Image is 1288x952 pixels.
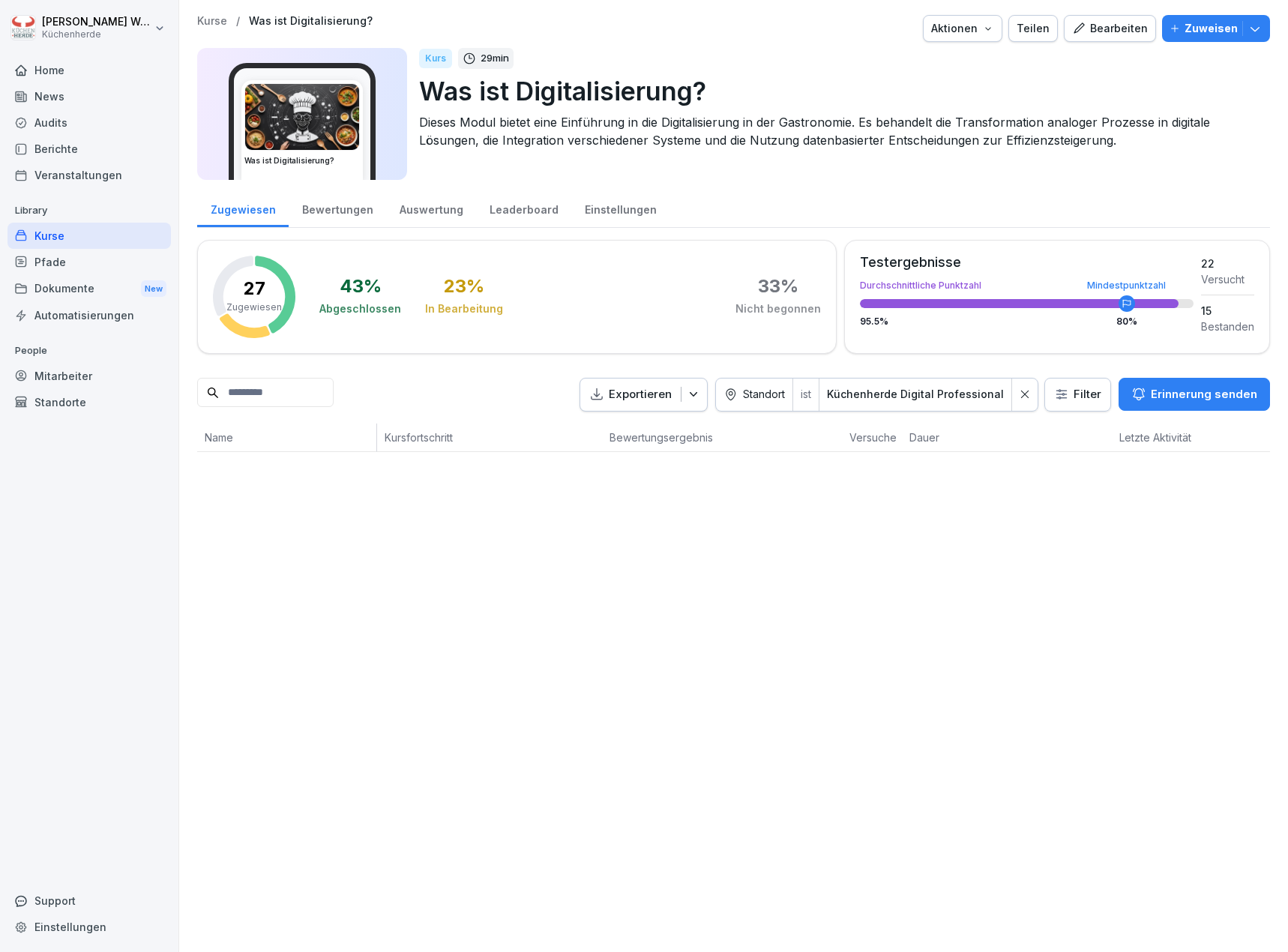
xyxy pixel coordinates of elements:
[1008,15,1058,42] button: Teilen
[860,256,1194,269] div: Testergebnisse
[849,430,894,445] p: Versuche
[244,280,265,298] p: 27
[1045,379,1110,411] button: Filter
[1119,430,1217,445] p: Letzte Aktivität
[481,51,509,66] p: 29 min
[7,223,171,249] a: Kurse
[571,189,669,227] a: Einstellungen
[1185,20,1238,37] p: Zuweisen
[1064,15,1156,42] button: Bearbeiten
[249,15,373,28] a: Was ist Digitalisierung?
[1201,319,1254,334] div: Bestanden
[1087,281,1166,290] div: Mindestpunktzahl
[444,277,484,295] div: 23 %
[385,430,595,445] p: Kursfortschritt
[7,888,171,914] div: Support
[609,386,672,403] p: Exportieren
[1119,378,1270,411] button: Erinnerung senden
[1201,303,1254,319] div: 15
[610,430,834,445] p: Bewertungsergebnis
[244,155,360,166] h3: Was ist Digitalisierung?
[205,430,369,445] p: Name
[7,914,171,940] a: Einstellungen
[860,317,1194,326] div: 95.5 %
[7,339,171,363] p: People
[226,301,282,314] p: Zugewiesen
[340,277,382,295] div: 43 %
[7,389,171,415] a: Standorte
[1072,20,1148,37] div: Bearbeiten
[793,379,819,411] div: ist
[580,378,708,412] button: Exportieren
[1054,387,1101,402] div: Filter
[197,15,227,28] a: Kurse
[7,109,171,136] a: Audits
[476,189,571,227] a: Leaderboard
[7,275,171,303] div: Dokumente
[7,162,171,188] a: Veranstaltungen
[42,16,151,28] p: [PERSON_NAME] Wessel
[419,49,452,68] div: Kurs
[1201,271,1254,287] div: Versucht
[7,199,171,223] p: Library
[1017,20,1050,37] div: Teilen
[1201,256,1254,271] div: 22
[735,301,821,316] div: Nicht begonnen
[236,15,240,28] p: /
[197,189,289,227] a: Zugewiesen
[7,249,171,275] a: Pfade
[923,15,1002,42] button: Aktionen
[419,113,1258,149] p: Dieses Modul bietet eine Einführung in die Digitalisierung in der Gastronomie. Es behandelt die T...
[1151,386,1257,403] p: Erinnerung senden
[7,275,171,303] a: DokumenteNew
[425,301,503,316] div: In Bearbeitung
[419,72,1258,110] p: Was ist Digitalisierung?
[827,387,1004,402] div: Küchenherde Digital Professional
[931,20,994,37] div: Aktionen
[7,136,171,162] a: Berichte
[42,29,151,40] p: Küchenherde
[7,363,171,389] a: Mitarbeiter
[1116,317,1137,326] div: 80 %
[909,430,969,445] p: Dauer
[7,83,171,109] a: News
[1162,15,1270,42] button: Zuweisen
[141,280,166,298] div: New
[245,84,359,150] img: y5x905sgboivdubjhbpi2xxs.png
[289,189,386,227] a: Bewertungen
[860,281,1194,290] div: Durchschnittliche Punktzahl
[386,189,476,227] a: Auswertung
[7,302,171,328] a: Automatisierungen
[7,57,171,83] a: Home
[758,277,798,295] div: 33 %
[319,301,401,316] div: Abgeschlossen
